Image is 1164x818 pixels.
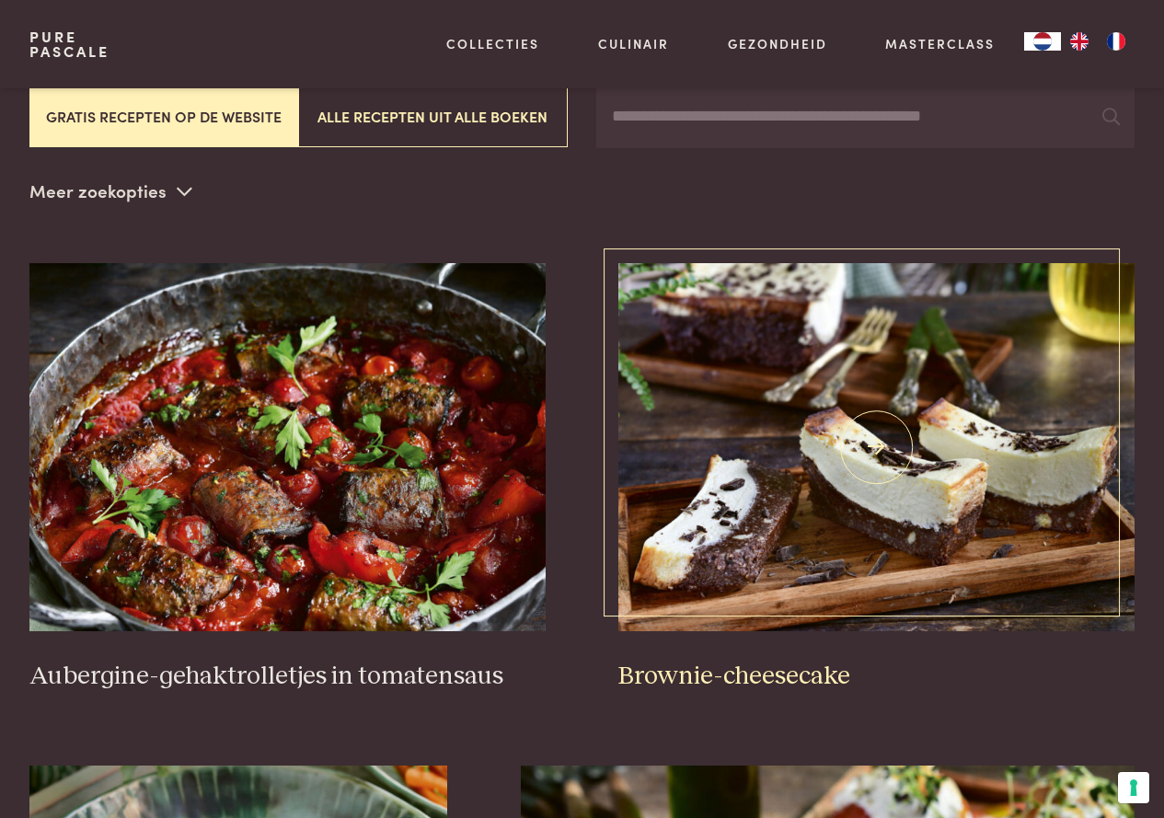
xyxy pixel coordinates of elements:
[29,178,192,205] p: Meer zoekopties
[29,263,546,631] img: Aubergine-gehaktrolletjes in tomatensaus
[618,263,1135,692] a: Brownie-cheesecake Brownie-cheesecake
[728,34,827,53] a: Gezondheid
[618,661,1135,693] h3: Brownie-cheesecake
[298,86,567,147] button: Alle recepten uit alle boeken
[1118,772,1149,803] button: Uw voorkeuren voor toestemming voor trackingtechnologieën
[1024,32,1135,51] aside: Language selected: Nederlands
[29,29,109,59] a: PurePascale
[29,661,546,693] h3: Aubergine-gehaktrolletjes in tomatensaus
[885,34,995,53] a: Masterclass
[29,86,298,147] button: Gratis recepten op de website
[598,34,669,53] a: Culinair
[1024,32,1061,51] div: Language
[1061,32,1098,51] a: EN
[618,263,1135,631] img: Brownie-cheesecake
[446,34,539,53] a: Collecties
[1098,32,1135,51] a: FR
[1061,32,1135,51] ul: Language list
[29,263,546,692] a: Aubergine-gehaktrolletjes in tomatensaus Aubergine-gehaktrolletjes in tomatensaus
[1024,32,1061,51] a: NL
